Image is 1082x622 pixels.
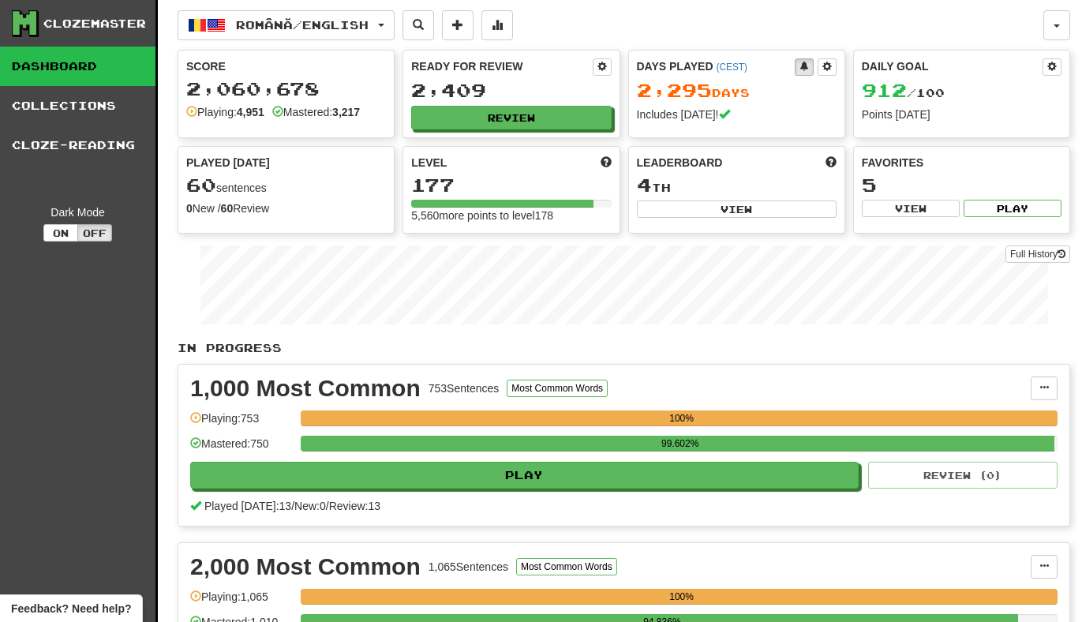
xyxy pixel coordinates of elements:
[332,106,360,118] strong: 3,217
[637,174,652,196] span: 4
[190,555,421,579] div: 2,000 Most Common
[326,500,329,512] span: /
[411,58,592,74] div: Ready for Review
[221,202,234,215] strong: 60
[190,436,293,462] div: Mastered: 750
[637,107,837,122] div: Includes [DATE]!
[429,380,500,396] div: 753 Sentences
[637,155,723,170] span: Leaderboard
[637,79,712,101] span: 2,295
[186,58,386,74] div: Score
[291,500,294,512] span: /
[429,559,508,575] div: 1,065 Sentences
[186,200,386,216] div: New / Review
[411,155,447,170] span: Level
[305,436,1054,452] div: 99.602%
[868,462,1058,489] button: Review (0)
[402,10,434,40] button: Search sentences
[862,86,945,99] span: / 100
[716,62,747,73] a: (CEST)
[190,589,293,615] div: Playing: 1,065
[43,224,78,242] button: On
[305,589,1058,605] div: 100%
[12,204,144,220] div: Dark Mode
[481,10,513,40] button: More stats
[186,202,193,215] strong: 0
[964,200,1061,217] button: Play
[411,81,611,100] div: 2,409
[862,79,907,101] span: 912
[186,104,264,120] div: Playing:
[11,601,131,616] span: Open feedback widget
[862,200,960,217] button: View
[43,16,146,32] div: Clozemaster
[411,208,611,223] div: 5,560 more points to level 178
[637,200,837,218] button: View
[329,500,380,512] span: Review: 13
[411,106,611,129] button: Review
[204,500,291,512] span: Played [DATE]: 13
[862,155,1061,170] div: Favorites
[190,410,293,437] div: Playing: 753
[186,174,216,196] span: 60
[178,10,395,40] button: Română/English
[237,106,264,118] strong: 4,951
[272,104,360,120] div: Mastered:
[862,58,1043,76] div: Daily Goal
[507,380,608,397] button: Most Common Words
[186,175,386,196] div: sentences
[862,175,1061,195] div: 5
[637,175,837,196] div: th
[442,10,474,40] button: Add sentence to collection
[77,224,112,242] button: Off
[1005,245,1070,263] a: Full History
[186,79,386,99] div: 2,060,678
[826,155,837,170] span: This week in points, UTC
[294,500,326,512] span: New: 0
[178,340,1070,356] p: In Progress
[190,462,859,489] button: Play
[411,175,611,195] div: 177
[637,81,837,101] div: Day s
[236,18,369,32] span: Română / English
[862,107,1061,122] div: Points [DATE]
[516,558,617,575] button: Most Common Words
[305,410,1058,426] div: 100%
[601,155,612,170] span: Score more points to level up
[637,58,795,74] div: Days Played
[190,377,421,400] div: 1,000 Most Common
[186,155,270,170] span: Played [DATE]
